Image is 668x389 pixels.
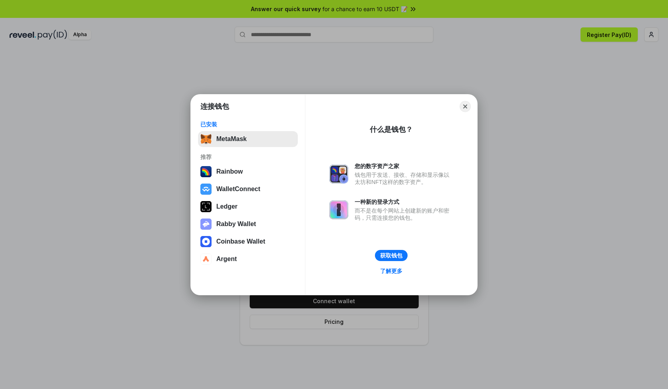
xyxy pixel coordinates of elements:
[216,221,256,228] div: Rabby Wallet
[216,203,237,210] div: Ledger
[355,171,453,186] div: 钱包用于发送、接收、存储和显示像以太坊和NFT这样的数字资产。
[200,166,212,177] img: svg+xml,%3Csvg%20width%3D%22120%22%20height%3D%22120%22%20viewBox%3D%220%200%20120%20120%22%20fil...
[200,219,212,230] img: svg+xml,%3Csvg%20xmlns%3D%22http%3A%2F%2Fwww.w3.org%2F2000%2Fsvg%22%20fill%3D%22none%22%20viewBox...
[216,168,243,175] div: Rainbow
[216,186,260,193] div: WalletConnect
[375,266,407,276] a: 了解更多
[200,184,212,195] img: svg+xml,%3Csvg%20width%3D%2228%22%20height%3D%2228%22%20viewBox%3D%220%200%2028%2028%22%20fill%3D...
[216,135,247,143] div: MetaMask
[198,164,298,180] button: Rainbow
[380,252,402,259] div: 获取钱包
[200,236,212,247] img: svg+xml,%3Csvg%20width%3D%2228%22%20height%3D%2228%22%20viewBox%3D%220%200%2028%2028%22%20fill%3D...
[198,251,298,267] button: Argent
[460,101,471,112] button: Close
[355,198,453,205] div: 一种新的登录方式
[370,125,413,134] div: 什么是钱包？
[198,216,298,232] button: Rabby Wallet
[355,163,453,170] div: 您的数字资产之家
[375,250,408,261] button: 获取钱包
[329,165,348,184] img: svg+xml,%3Csvg%20xmlns%3D%22http%3A%2F%2Fwww.w3.org%2F2000%2Fsvg%22%20fill%3D%22none%22%20viewBox...
[200,254,212,265] img: svg+xml,%3Csvg%20width%3D%2228%22%20height%3D%2228%22%20viewBox%3D%220%200%2028%2028%22%20fill%3D...
[198,234,298,250] button: Coinbase Wallet
[200,201,212,212] img: svg+xml,%3Csvg%20xmlns%3D%22http%3A%2F%2Fwww.w3.org%2F2000%2Fsvg%22%20width%3D%2228%22%20height%3...
[200,134,212,145] img: svg+xml,%3Csvg%20fill%3D%22none%22%20height%3D%2233%22%20viewBox%3D%220%200%2035%2033%22%20width%...
[380,267,402,275] div: 了解更多
[200,102,229,111] h1: 连接钱包
[198,181,298,197] button: WalletConnect
[198,199,298,215] button: Ledger
[216,238,265,245] div: Coinbase Wallet
[200,121,295,128] div: 已安装
[355,207,453,221] div: 而不是在每个网站上创建新的账户和密码，只需连接您的钱包。
[198,131,298,147] button: MetaMask
[329,200,348,219] img: svg+xml,%3Csvg%20xmlns%3D%22http%3A%2F%2Fwww.w3.org%2F2000%2Fsvg%22%20fill%3D%22none%22%20viewBox...
[200,153,295,161] div: 推荐
[216,255,237,263] div: Argent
